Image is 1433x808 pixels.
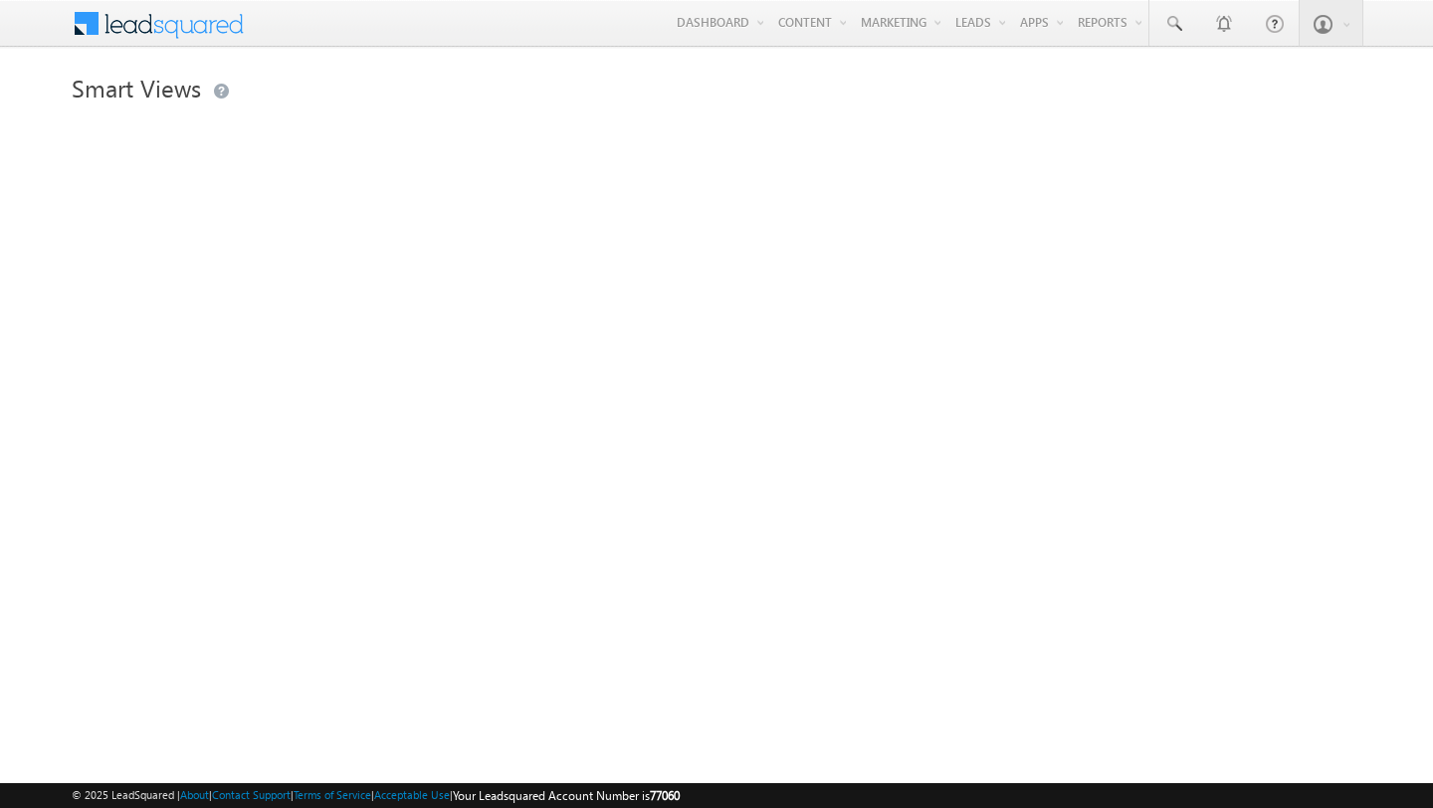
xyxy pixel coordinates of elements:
[212,788,291,801] a: Contact Support
[294,788,371,801] a: Terms of Service
[72,72,201,103] span: Smart Views
[650,788,680,803] span: 77060
[453,788,680,803] span: Your Leadsquared Account Number is
[72,786,680,805] span: © 2025 LeadSquared | | | | |
[374,788,450,801] a: Acceptable Use
[180,788,209,801] a: About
